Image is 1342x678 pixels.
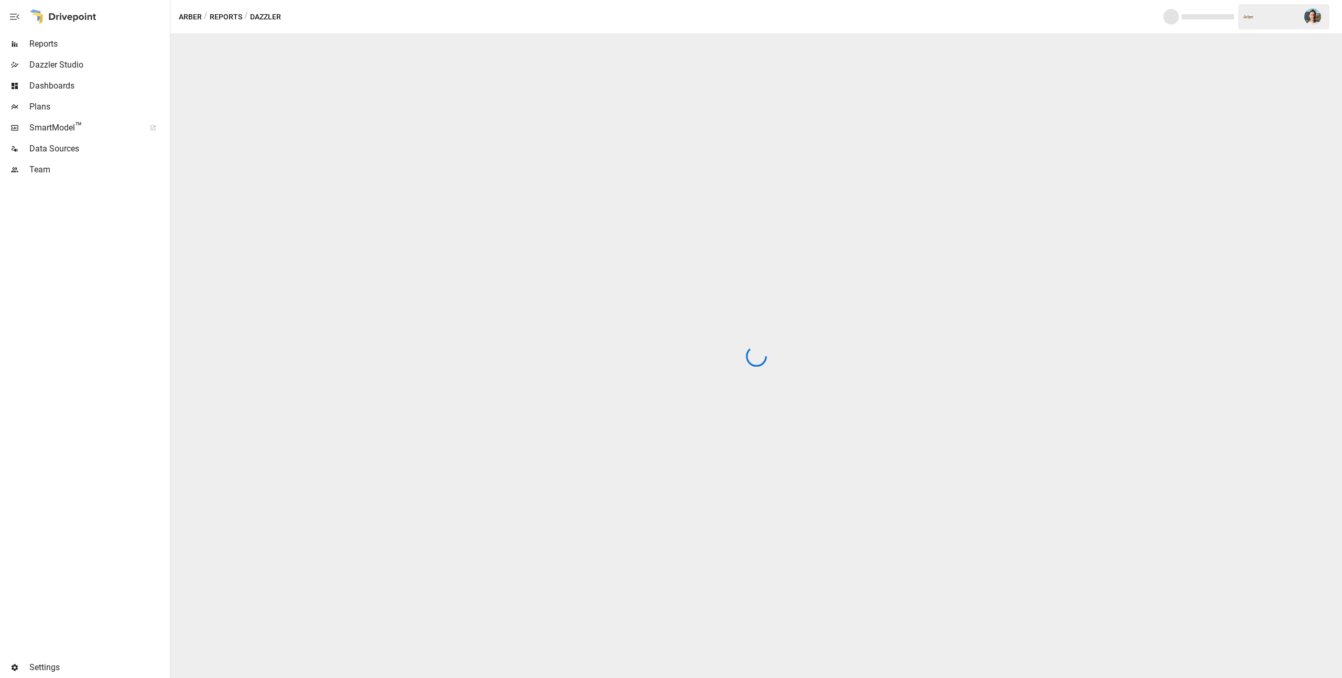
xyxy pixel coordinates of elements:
span: ™ [75,120,82,133]
div: / [204,10,208,24]
span: Reports [29,38,168,50]
span: Plans [29,101,168,113]
span: Settings [29,661,168,674]
span: SmartModel [29,122,138,134]
span: Data Sources [29,143,168,155]
span: Dashboards [29,80,168,92]
div: Arber [1243,15,1298,19]
span: Team [29,163,168,176]
button: Arber [179,10,202,24]
div: / [244,10,248,24]
button: Reports [210,10,242,24]
span: Dazzler Studio [29,59,168,71]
